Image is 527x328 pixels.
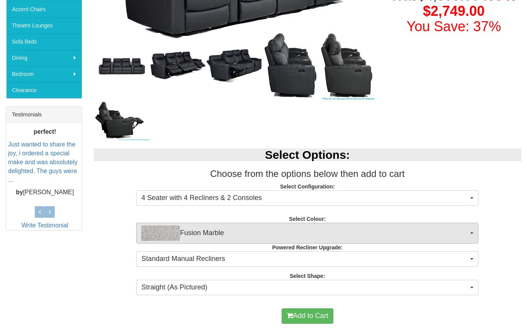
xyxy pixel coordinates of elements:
[94,169,521,179] h3: Choose from the options below then add to cart
[282,308,333,324] button: Add to Cart
[141,225,180,241] img: Fusion Marble
[290,273,325,279] strong: Select Shape:
[6,66,82,82] a: Bedroom
[136,251,478,267] button: Standard Manual Recliners
[6,1,82,17] a: Accent Chairs
[141,254,468,264] span: Standard Manual Recliners
[6,82,82,98] a: Clearance
[6,17,82,34] a: Theatre Lounges
[34,128,56,135] b: perfect!
[8,188,82,197] p: [PERSON_NAME]
[16,189,23,195] b: by
[289,216,326,222] strong: Select Colour:
[6,50,82,66] a: Dining
[272,244,343,251] strong: Powered Recliner Upgrade:
[136,280,478,295] button: Straight (As Pictured)
[136,190,478,206] button: 4 Seater with 4 Recliners & 2 Consoles
[407,19,501,34] font: You Save: 37%
[141,193,468,203] span: 4 Seater with 4 Recliners & 2 Consoles
[6,107,82,123] div: Testimonials
[22,222,68,229] a: Write Testimonial
[8,141,78,183] a: Just wanted to share the joy, i ordered a special make and was absolutely delighted. The guys wer...
[141,225,468,241] span: Fusion Marble
[265,148,350,161] b: Select Options:
[141,283,468,293] span: Straight (As Pictured)
[136,223,478,244] button: Fusion MarbleFusion Marble
[280,183,335,190] strong: Select Configuration:
[6,34,82,50] a: Sofa Beds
